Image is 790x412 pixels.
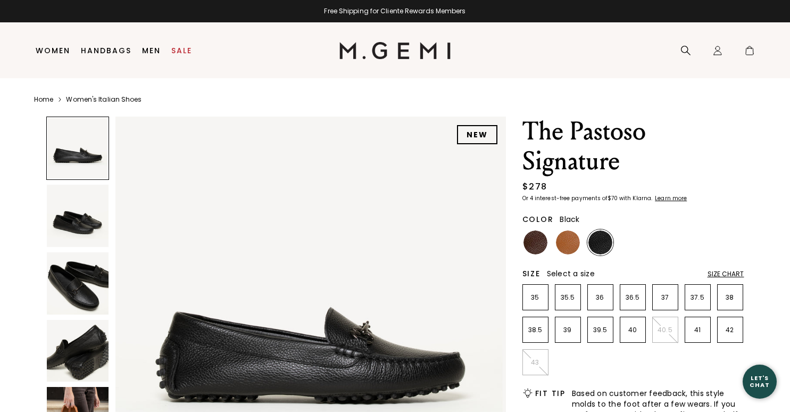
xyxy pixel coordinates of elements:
p: 40.5 [653,326,678,334]
klarna-placement-style-body: with Klarna [619,194,654,202]
p: 41 [685,326,710,334]
div: NEW [457,125,497,144]
img: Chocolate [523,230,547,254]
a: Women's Italian Shoes [66,95,142,104]
p: 35.5 [555,293,580,302]
klarna-placement-style-body: Or 4 interest-free payments of [522,194,608,202]
p: 35 [523,293,548,302]
img: The Pastoso Signature [47,320,109,382]
h2: Color [522,215,554,224]
div: $278 [522,180,547,193]
h1: The Pastoso Signature [522,117,744,176]
h2: Size [522,269,540,278]
a: Home [34,95,53,104]
p: 39.5 [588,326,613,334]
span: Black [560,214,579,225]
a: Men [142,46,161,55]
img: The Pastoso Signature [47,252,109,315]
p: 38 [718,293,743,302]
h2: Fit Tip [535,389,566,398]
span: Select a size [547,268,595,279]
p: 36 [588,293,613,302]
img: Tan [556,230,580,254]
a: Sale [171,46,192,55]
p: 42 [718,326,743,334]
div: Let's Chat [743,375,777,388]
a: Learn more [654,195,687,202]
p: 37.5 [685,293,710,302]
img: The Pastoso Signature [47,185,109,247]
p: 40 [620,326,645,334]
a: Handbags [81,46,131,55]
div: Size Chart [708,270,744,278]
klarna-placement-style-amount: $70 [608,194,618,202]
a: Women [36,46,70,55]
p: 36.5 [620,293,645,302]
p: 38.5 [523,326,548,334]
p: 39 [555,326,580,334]
img: M.Gemi [339,42,451,59]
img: Black [588,230,612,254]
p: 37 [653,293,678,302]
klarna-placement-style-cta: Learn more [655,194,687,202]
p: 43 [523,358,548,367]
